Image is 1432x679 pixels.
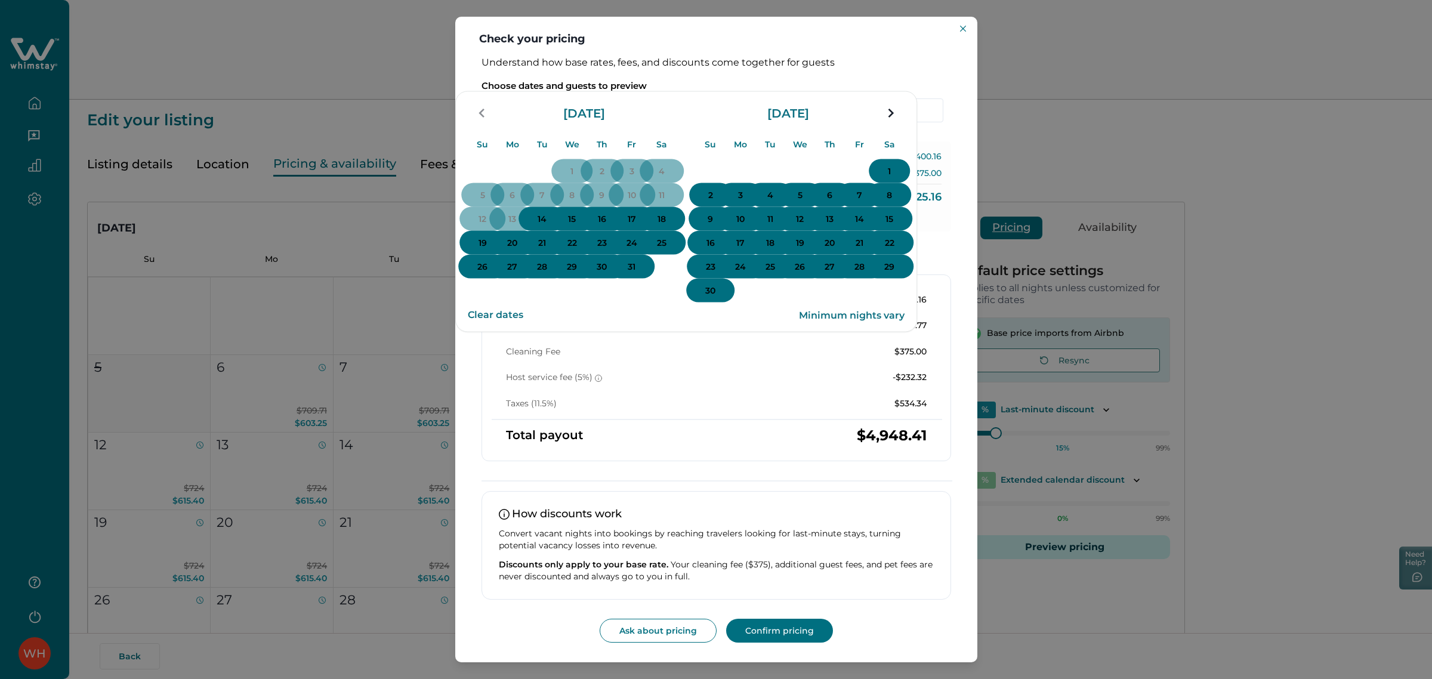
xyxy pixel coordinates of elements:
[628,213,636,225] p: 17
[808,183,851,207] button: 6
[538,237,546,249] p: 21
[520,183,564,207] button: 7
[489,207,535,231] button: 13
[706,237,715,249] p: 16
[537,261,547,273] p: 28
[568,213,576,225] p: 15
[866,231,913,255] button: 22
[659,189,665,201] p: 11
[488,231,536,255] button: 20
[610,159,653,183] button: 3
[956,21,970,36] button: Close
[479,213,486,225] p: 12
[510,189,515,201] p: 6
[893,192,942,203] p: $5,025.16
[903,151,942,163] p: $5,400.16
[507,237,517,249] p: 20
[598,213,606,225] p: 16
[578,231,626,255] button: 23
[482,57,951,69] p: Understand how base rates, fees, and discounts come together for guests
[805,231,854,255] button: 20
[825,130,835,159] p: Th
[548,255,596,279] button: 29
[549,207,595,231] button: 15
[539,189,545,201] p: 7
[893,372,927,384] p: -$232.32
[706,261,715,273] p: 23
[506,372,602,384] p: Host service fee (5%)
[659,165,665,177] p: 4
[599,189,604,201] p: 9
[551,159,592,183] button: 1
[579,207,625,231] button: 16
[628,189,636,201] p: 10
[567,261,577,273] p: 29
[506,398,557,410] p: Taxes (11.5%)
[736,213,745,225] p: 10
[708,189,713,201] p: 2
[735,261,746,273] p: 24
[580,183,624,207] button: 9
[488,255,536,279] button: 27
[708,213,713,225] p: 9
[519,231,565,255] button: 21
[736,237,745,249] p: 17
[638,207,685,231] button: 18
[567,237,577,249] p: 22
[548,231,596,255] button: 22
[717,231,764,255] button: 17
[738,189,743,201] p: 3
[640,159,684,183] button: 4
[558,107,610,119] p: [DATE]
[719,183,762,207] button: 3
[455,17,977,57] header: Check your pricing
[482,80,951,92] p: Choose dates and guests to preview
[894,398,927,410] p: $534.34
[609,207,655,231] button: 17
[866,207,912,231] button: 15
[854,261,865,273] p: 28
[479,237,487,249] p: 19
[459,231,506,255] button: 19
[490,183,534,207] button: 6
[609,183,655,207] button: 10
[855,213,864,225] p: 14
[537,130,548,159] p: Tu
[597,130,607,159] p: Th
[600,165,604,177] p: 2
[628,261,635,273] p: 31
[687,231,734,255] button: 16
[746,255,794,279] button: 25
[748,183,792,207] button: 4
[626,237,637,249] p: 24
[565,130,579,159] p: We
[856,237,863,249] p: 21
[686,279,734,303] button: 30
[600,619,717,643] button: Ask about pricing
[569,189,575,201] p: 8
[857,189,862,201] p: 7
[726,619,833,643] button: Confirm pricing
[767,213,773,225] p: 11
[798,189,803,201] p: 5
[826,213,834,225] p: 13
[869,159,910,183] button: 1
[836,207,883,231] button: 14
[796,237,804,249] p: 19
[805,255,854,279] button: 27
[734,130,747,159] p: Mo
[825,261,835,273] p: 27
[499,527,934,551] p: Convert vacant nights into bookings by reaching travelers looking for last-minute stays, turning ...
[855,130,864,159] p: Fr
[777,231,823,255] button: 19
[550,183,594,207] button: 8
[638,231,686,255] button: 25
[838,183,881,207] button: 7
[868,183,911,207] button: 8
[777,207,823,231] button: 12
[687,255,734,279] button: 23
[499,558,934,582] p: Your cleaning fee ($375), additional guest fees, and pet fees are never discounted and always go ...
[506,430,583,442] p: Total payout
[578,255,626,279] button: 30
[765,130,776,159] p: Tu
